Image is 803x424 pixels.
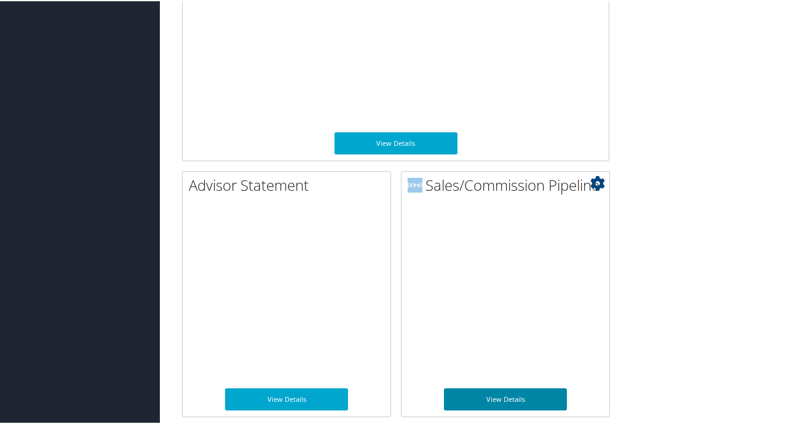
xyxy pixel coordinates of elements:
a: View Details [444,387,567,409]
img: domo-logo.png [408,177,422,191]
a: View Details [225,387,348,409]
h2: Sales/Commission Pipeline [408,174,609,194]
a: View Details [334,131,457,153]
h2: Advisor Statement [189,174,390,194]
